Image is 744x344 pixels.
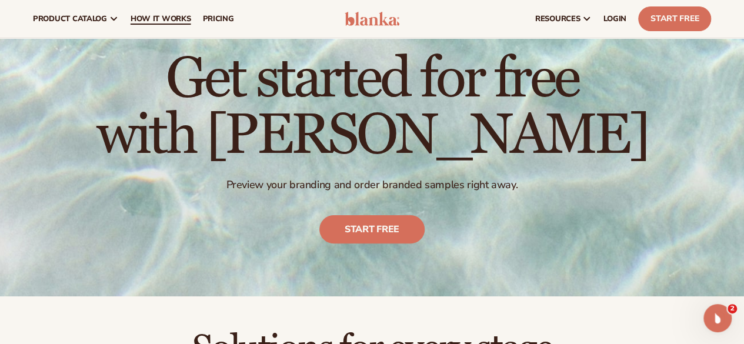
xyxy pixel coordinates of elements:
span: product catalog [33,14,107,24]
a: Start Free [638,6,711,31]
span: 2 [728,304,737,313]
span: pricing [202,14,233,24]
h1: Get started for free with [PERSON_NAME] [96,51,648,164]
span: resources [535,14,580,24]
img: logo [345,12,400,26]
p: Preview your branding and order branded samples right away. [96,178,648,192]
a: Start free [319,215,425,243]
span: LOGIN [603,14,626,24]
iframe: Intercom live chat [703,304,732,332]
span: How It Works [131,14,191,24]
